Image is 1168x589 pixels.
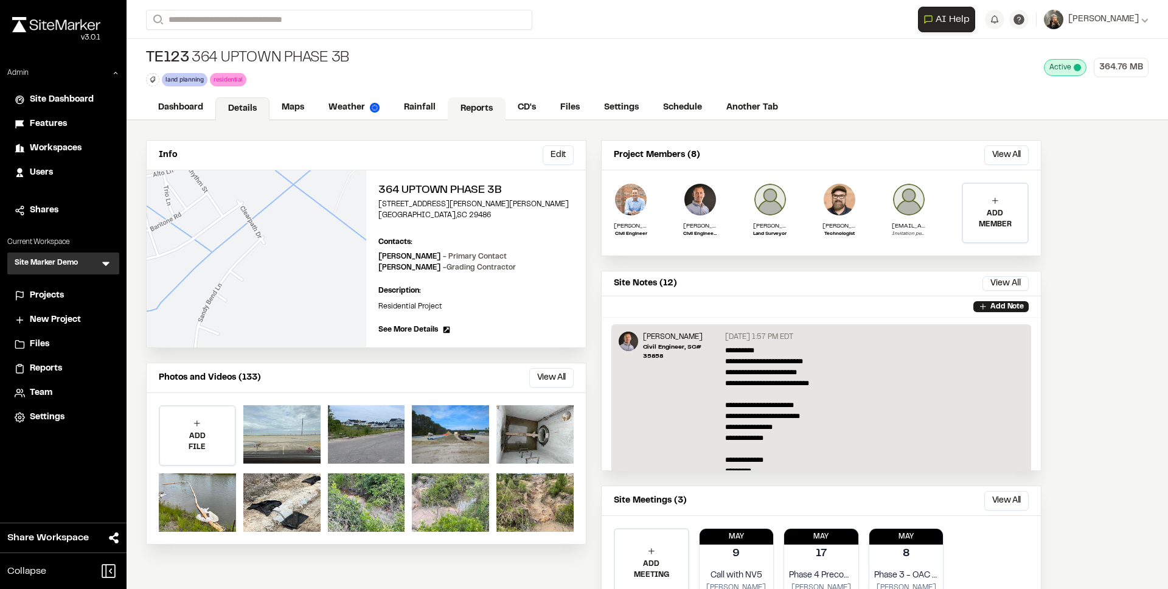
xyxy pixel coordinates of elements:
[1044,59,1086,76] div: This project is active and counting against your active project count.
[15,117,112,131] a: Features
[984,491,1029,511] button: View All
[614,221,648,231] p: [PERSON_NAME]
[619,332,638,351] img: Landon Messal
[892,231,926,238] p: Invitation pending
[215,97,269,120] a: Details
[753,221,787,231] p: [PERSON_NAME]
[651,96,714,119] a: Schedule
[316,96,392,119] a: Weather
[963,208,1027,230] p: ADD MEMBER
[643,343,720,361] p: Civil Engineer, SC# 35858
[614,277,677,290] p: Site Notes (12)
[378,199,574,210] p: [STREET_ADDRESS][PERSON_NAME][PERSON_NAME]
[753,231,787,238] p: Land Surveyor
[7,68,29,78] p: Admin
[378,210,574,221] p: [GEOGRAPHIC_DATA] , SC 29486
[1044,10,1149,29] button: [PERSON_NAME]
[614,148,700,162] p: Project Members (8)
[378,285,574,296] p: Description:
[918,7,975,32] button: Open AI Assistant
[378,183,574,199] h2: 364 Uptown Phase 3B
[146,49,189,68] span: TE123
[159,148,177,162] p: Info
[443,265,516,271] span: - Grading Contractor
[643,332,720,343] p: [PERSON_NAME]
[1074,64,1081,71] span: This project is active and counting against your active project count.
[936,12,970,27] span: AI Help
[15,362,112,375] a: Reports
[822,231,857,238] p: Technologist
[30,117,67,131] span: Features
[714,96,790,119] a: Another Tab
[15,289,112,302] a: Projects
[7,237,119,248] p: Current Workspace
[30,362,62,375] span: Reports
[15,338,112,351] a: Files
[700,531,774,542] p: May
[615,559,688,580] p: ADD MEETING
[146,96,215,119] a: Dashboard
[15,204,112,217] a: Shares
[12,17,100,32] img: rebrand.png
[614,494,687,507] p: Site Meetings (3)
[30,338,49,351] span: Files
[1049,62,1071,73] span: Active
[30,289,64,302] span: Projects
[146,49,349,68] div: 364 Uptown Phase 3B
[683,183,717,217] img: Landon Messal
[30,313,81,327] span: New Project
[753,183,787,217] img: Alan Gilbert
[146,73,159,86] button: Edit Tags
[30,166,53,179] span: Users
[15,313,112,327] a: New Project
[392,96,448,119] a: Rainfall
[1044,10,1063,29] img: User
[15,257,78,270] h3: Site Marker Demo
[892,221,926,231] p: [EMAIL_ADDRESS][DOMAIN_NAME]
[378,262,516,273] p: [PERSON_NAME]
[614,231,648,238] p: Civil Engineer
[30,386,52,400] span: Team
[784,531,858,542] p: May
[1068,13,1139,26] span: [PERSON_NAME]
[732,546,740,562] p: 9
[822,183,857,217] img: Shaan Hurley
[7,564,46,579] span: Collapse
[7,531,89,545] span: Share Workspace
[816,546,827,562] p: 17
[15,142,112,155] a: Workspaces
[614,183,648,217] img: Landon Messal
[704,569,769,582] p: Call with NV5
[1094,58,1149,77] div: 364.76 MB
[378,324,438,335] span: See More Details
[30,411,64,424] span: Settings
[448,97,506,120] a: Reports
[822,221,857,231] p: [PERSON_NAME]
[15,93,112,106] a: Site Dashboard
[15,166,112,179] a: Users
[548,96,592,119] a: Files
[15,386,112,400] a: Team
[160,431,235,453] p: ADD FILE
[370,103,380,113] img: precipai.png
[30,204,58,217] span: Shares
[982,276,1029,291] button: View All
[984,145,1029,165] button: View All
[378,301,574,312] p: Residential Project
[683,231,717,238] p: Civil Engineer, SC# 35858
[592,96,651,119] a: Settings
[903,546,909,562] p: 8
[892,183,926,217] img: user_empty.png
[269,96,316,119] a: Maps
[12,32,100,43] div: Oh geez...please don't...
[869,531,944,542] p: May
[210,73,246,86] div: residential
[506,96,548,119] a: CD's
[15,411,112,424] a: Settings
[30,142,82,155] span: Workspaces
[162,73,207,86] div: land planning
[789,569,853,582] p: Phase 4 Precon meeting
[159,371,261,385] p: Photos and Videos (133)
[543,145,574,165] button: Edit
[725,332,793,343] p: [DATE] 1:57 PM EDT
